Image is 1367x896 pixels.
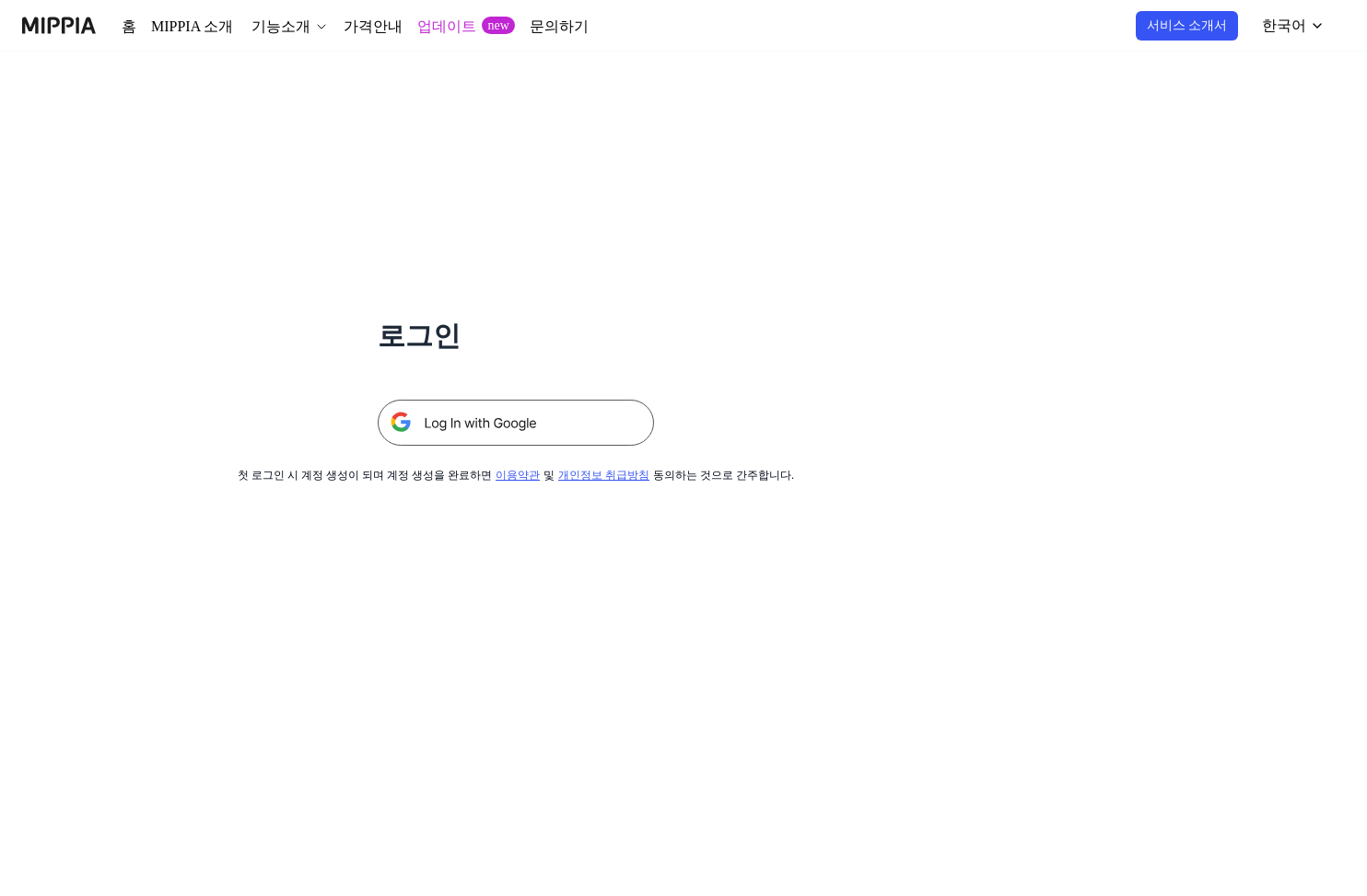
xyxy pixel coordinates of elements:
[553,469,629,482] a: 개인정보 취급방침
[241,16,315,38] button: 기능소개
[122,16,134,38] a: 홈
[378,317,654,355] h1: 로그인
[1253,7,1336,44] button: 한국어
[499,469,536,482] a: 이용약관
[241,16,300,38] div: 기능소개
[378,400,654,446] img: 구글 로그인 버튼
[396,16,448,38] a: 업데이트
[149,16,227,38] a: MIPPIA 소개
[453,17,489,35] div: new
[1264,15,1310,37] div: 한국어
[1152,11,1244,41] button: 서비스 소개서
[280,468,752,483] div: 첫 로그인 시 계정 생성이 되며 계정 생성을 완료하면 및 동의하는 것으로 간주합니다.
[504,16,555,38] a: 문의하기
[330,16,381,38] a: 가격안내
